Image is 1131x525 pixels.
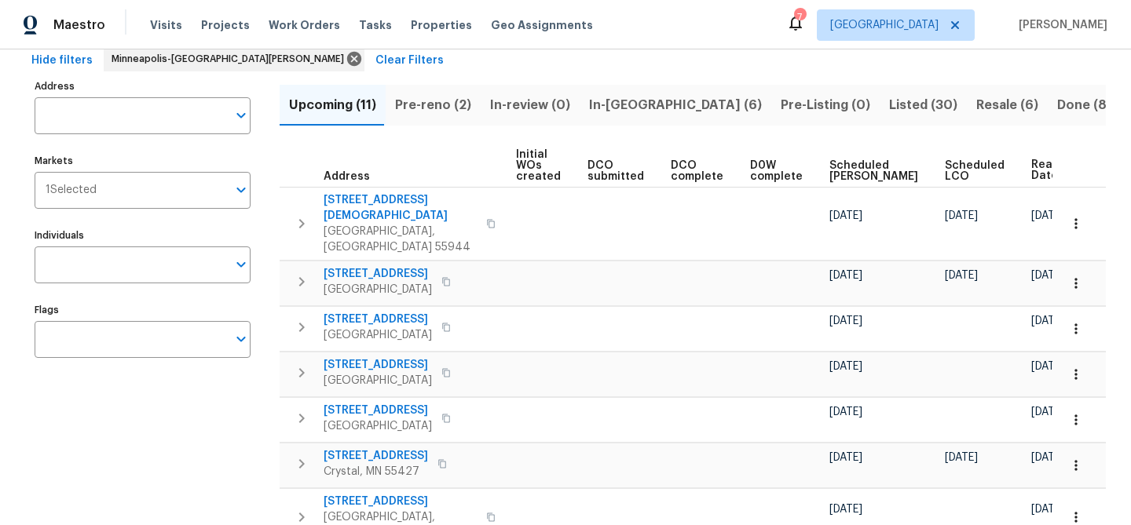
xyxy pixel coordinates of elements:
[945,160,1005,182] span: Scheduled LCO
[104,46,364,71] div: Minneapolis-[GEOGRAPHIC_DATA][PERSON_NAME]
[829,452,862,463] span: [DATE]
[359,20,392,31] span: Tasks
[230,104,252,126] button: Open
[53,17,105,33] span: Maestro
[829,361,862,372] span: [DATE]
[1031,270,1064,281] span: [DATE]
[490,94,570,116] span: In-review (0)
[35,82,251,91] label: Address
[324,494,477,509] span: [STREET_ADDRESS]
[945,210,978,221] span: [DATE]
[829,270,862,281] span: [DATE]
[395,94,471,116] span: Pre-reno (2)
[587,160,644,182] span: DCO submitted
[1031,315,1064,326] span: [DATE]
[230,253,252,275] button: Open
[889,94,957,116] span: Listed (30)
[1031,210,1064,221] span: [DATE]
[324,373,432,388] span: [GEOGRAPHIC_DATA]
[324,312,432,327] span: [STREET_ADDRESS]
[112,51,350,67] span: Minneapolis-[GEOGRAPHIC_DATA][PERSON_NAME]
[324,327,432,343] span: [GEOGRAPHIC_DATA]
[945,270,978,281] span: [DATE]
[324,224,477,255] span: [GEOGRAPHIC_DATA], [GEOGRAPHIC_DATA] 55944
[375,51,444,71] span: Clear Filters
[830,17,939,33] span: [GEOGRAPHIC_DATA]
[1031,407,1064,417] span: [DATE]
[369,46,450,75] button: Clear Filters
[269,17,340,33] span: Work Orders
[829,504,862,515] span: [DATE]
[1031,452,1064,463] span: [DATE]
[1012,17,1107,33] span: [PERSON_NAME]
[324,448,428,464] span: [STREET_ADDRESS]
[324,464,428,479] span: Crystal, MN 55427
[150,17,182,33] span: Visits
[589,94,762,116] span: In-[GEOGRAPHIC_DATA] (6)
[230,179,252,201] button: Open
[324,171,370,182] span: Address
[1057,94,1129,116] span: Done (809)
[945,452,978,463] span: [DATE]
[750,160,803,182] span: D0W complete
[46,184,97,197] span: 1 Selected
[324,266,432,282] span: [STREET_ADDRESS]
[230,328,252,350] button: Open
[829,210,862,221] span: [DATE]
[35,156,251,166] label: Markets
[671,160,723,182] span: DCO complete
[324,418,432,434] span: [GEOGRAPHIC_DATA]
[324,357,432,373] span: [STREET_ADDRESS]
[324,282,432,297] span: [GEOGRAPHIC_DATA]
[516,149,561,182] span: Initial WOs created
[31,51,93,71] span: Hide filters
[794,9,805,25] div: 7
[1031,504,1064,515] span: [DATE]
[35,305,251,315] label: Flags
[829,407,862,417] span: [DATE]
[1031,159,1066,181] span: Ready Date
[324,403,432,418] span: [STREET_ADDRESS]
[25,46,99,75] button: Hide filters
[829,315,862,326] span: [DATE]
[411,17,472,33] span: Properties
[491,17,593,33] span: Geo Assignments
[781,94,870,116] span: Pre-Listing (0)
[976,94,1038,116] span: Resale (6)
[201,17,250,33] span: Projects
[1031,361,1064,372] span: [DATE]
[289,94,376,116] span: Upcoming (11)
[35,231,251,240] label: Individuals
[829,160,918,182] span: Scheduled [PERSON_NAME]
[324,192,477,224] span: [STREET_ADDRESS][DEMOGRAPHIC_DATA]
